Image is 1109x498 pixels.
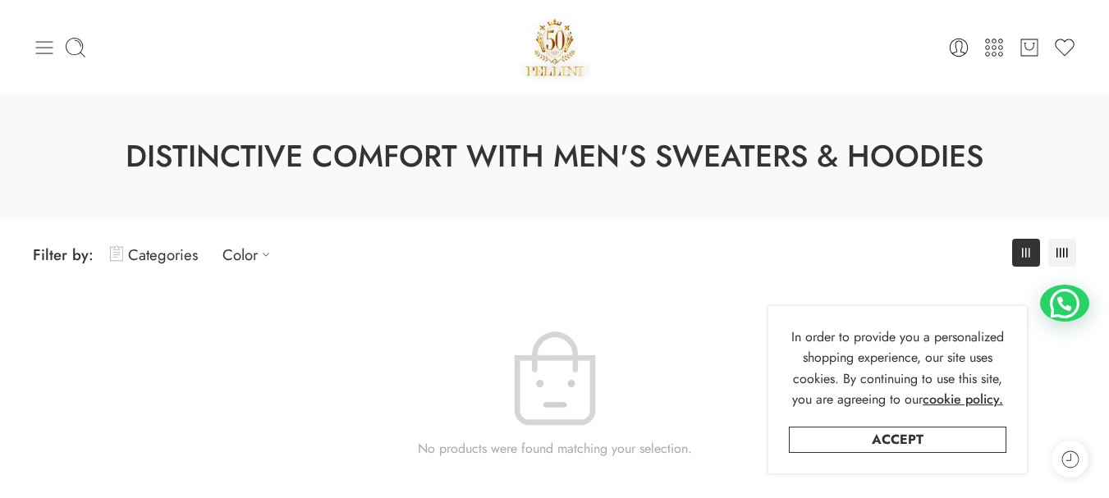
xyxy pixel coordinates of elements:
[1053,36,1076,59] a: Wishlist
[222,235,278,274] a: Color
[1018,36,1041,59] a: Cart
[923,389,1003,410] a: cookie policy.
[947,36,970,59] a: Login / Register
[791,327,1004,409] span: In order to provide you a personalized shopping experience, our site uses cookies. By continuing ...
[520,12,590,82] img: Pellini
[514,331,596,426] img: Not Found Products
[520,12,590,82] a: Pellini -
[41,135,1068,178] h1: Distinctive Comfort with Men's Sweaters & Hoodies
[789,427,1006,453] a: Accept
[110,235,198,274] a: Categories
[33,244,94,266] span: Filter by:
[33,331,1076,455] div: No products were found matching your selection.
